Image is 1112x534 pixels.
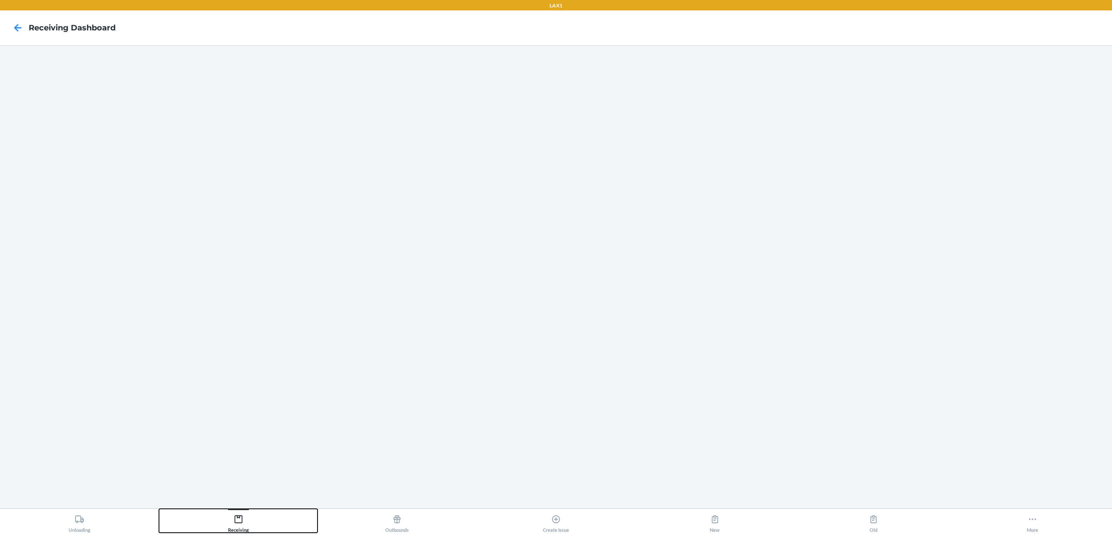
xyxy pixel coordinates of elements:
div: New [710,511,720,533]
button: New [635,509,794,533]
button: More [953,509,1112,533]
button: Create Issue [477,509,635,533]
div: Old [869,511,878,533]
button: Old [794,509,953,533]
button: Outbounds [318,509,477,533]
div: Outbounds [385,511,409,533]
div: Create Issue [543,511,569,533]
h4: Receiving dashboard [29,22,116,33]
button: Receiving [159,509,318,533]
p: LAX1 [549,2,563,10]
div: More [1027,511,1038,533]
iframe: Receiving dashboard [7,52,1105,501]
div: Receiving [228,511,249,533]
div: Unloading [69,511,90,533]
